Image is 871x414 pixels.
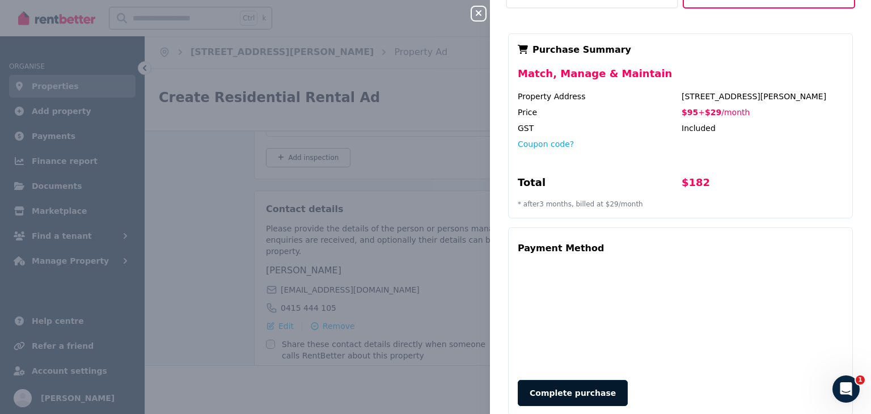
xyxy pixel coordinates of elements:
div: Total [518,175,679,195]
span: 1 [856,375,865,385]
button: Complete purchase [518,380,628,406]
div: $182 [682,175,843,195]
span: + [698,108,705,117]
p: * after 3 month s, billed at $29 / month [518,200,843,209]
div: Property Address [518,91,679,102]
iframe: Intercom live chat [832,375,860,403]
div: Payment Method [518,237,604,260]
span: $29 [705,108,721,117]
span: / month [721,108,750,117]
div: Purchase Summary [518,43,843,57]
div: Included [682,122,843,134]
div: GST [518,122,679,134]
div: Match, Manage & Maintain [518,66,843,91]
div: [STREET_ADDRESS][PERSON_NAME] [682,91,843,102]
span: $95 [682,108,698,117]
div: Price [518,107,679,118]
iframe: Secure payment input frame [515,262,845,369]
button: Coupon code? [518,138,574,150]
